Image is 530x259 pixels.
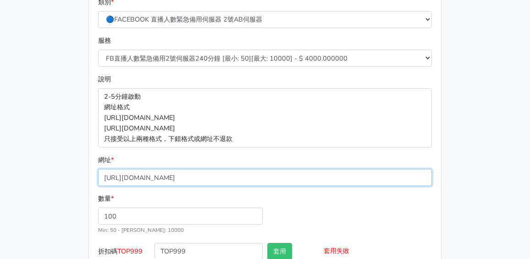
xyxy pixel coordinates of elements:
input: 格式為https://www.facebook.com/topfblive/videos/123456789/ [98,169,432,186]
small: Min: 50 - [PERSON_NAME]: 10000 [98,226,184,234]
label: 數量 [98,193,114,204]
label: 說明 [98,74,111,84]
label: 服務 [98,35,111,46]
span: TOP999 [117,247,143,256]
p: 2-5分鐘啟動 網址格式 [URL][DOMAIN_NAME] [URL][DOMAIN_NAME] 只接受以上兩種格式，下錯格式或網址不退款 [98,88,432,147]
label: 網址 [98,155,114,165]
